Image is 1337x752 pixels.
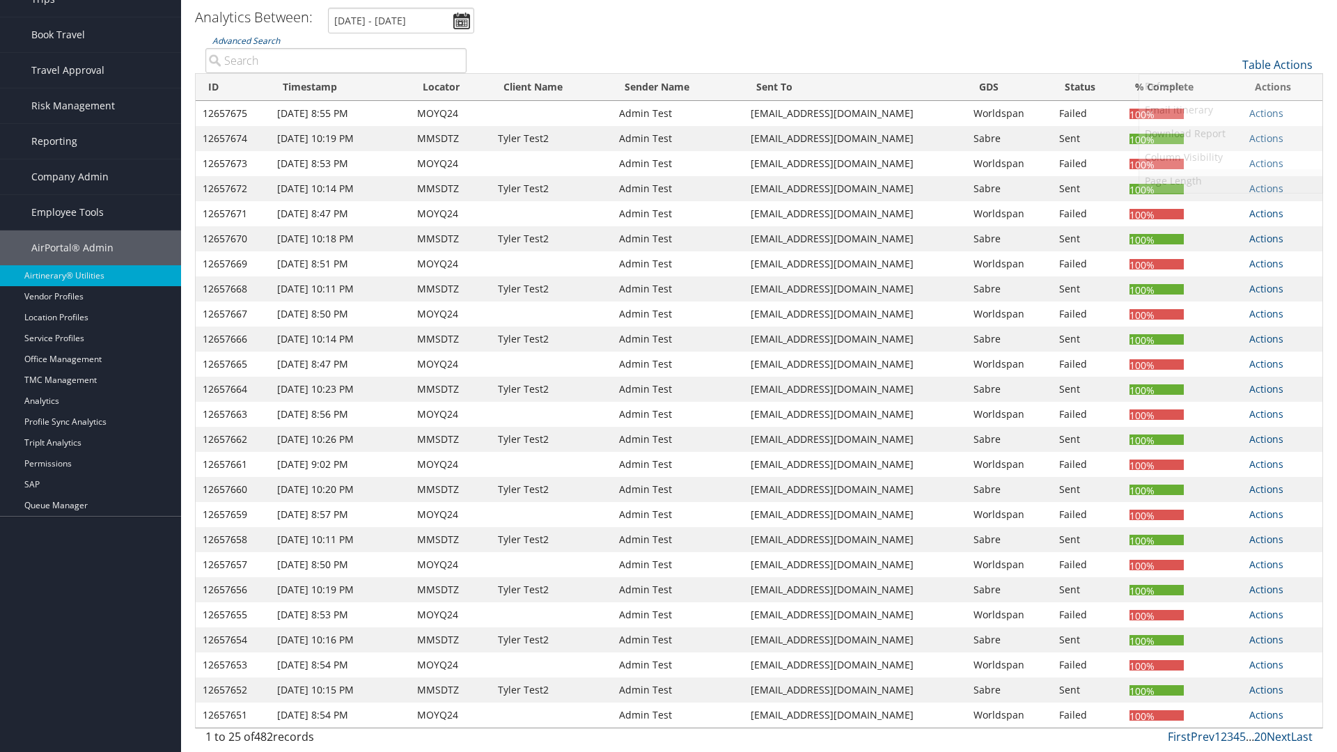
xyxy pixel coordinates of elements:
a: Column Visibility [1139,146,1322,169]
a: Page Length [1139,169,1322,193]
span: Employee Tools [31,195,104,230]
a: Email itinerary [1139,98,1322,122]
span: Company Admin [31,159,109,194]
span: Risk Management [31,88,115,123]
span: Book Travel [31,17,85,52]
span: Travel Approval [31,53,104,88]
span: Reporting [31,124,77,159]
span: AirPortal® Admin [31,230,114,265]
a: Refresh [1139,75,1322,98]
a: Download Report [1139,122,1322,146]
